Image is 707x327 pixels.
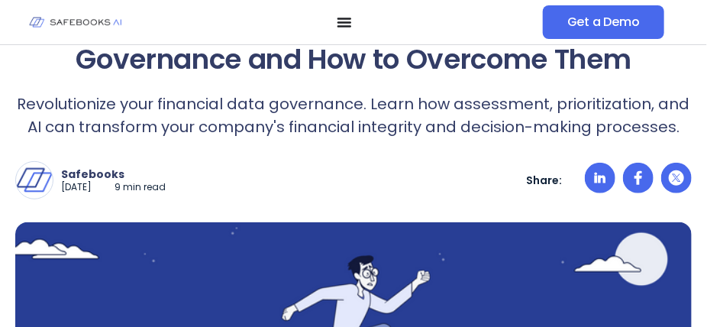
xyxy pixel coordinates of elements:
[337,15,352,30] button: Menu Toggle
[567,15,640,30] span: Get a Demo
[526,173,562,187] p: Share:
[61,167,166,181] p: Safebooks
[61,181,92,194] p: [DATE]
[15,92,692,138] p: Revolutionize your financial data governance. Learn how assessment, prioritization, and AI can tr...
[115,181,166,194] p: 9 min read
[146,15,543,30] nav: Menu
[16,162,53,199] img: Safebooks
[543,5,664,39] a: Get a Demo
